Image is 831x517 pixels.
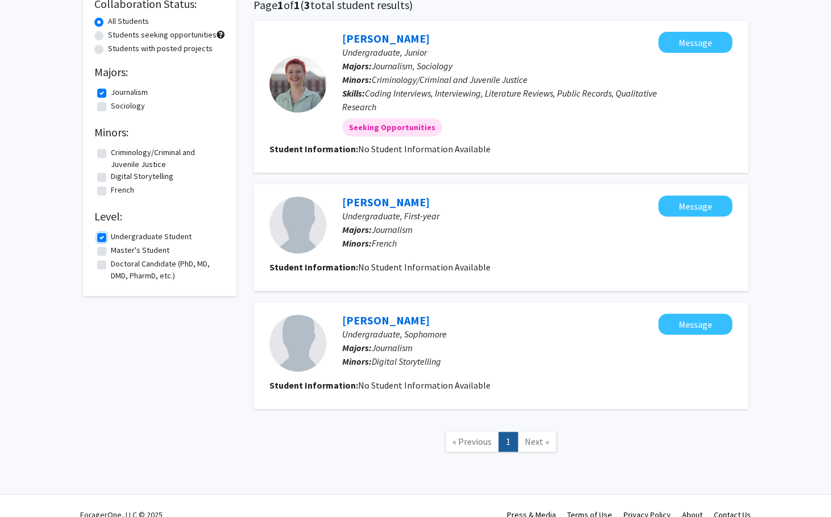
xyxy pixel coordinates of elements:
[111,244,169,256] label: Master's Student
[342,87,365,99] b: Skills:
[445,432,499,452] a: Previous Page
[342,74,372,85] b: Minors:
[342,47,427,58] span: Undergraduate, Junior
[342,210,439,222] span: Undergraduate, First-year
[452,436,492,447] span: « Previous
[372,237,397,249] span: French
[358,380,491,391] span: No Student Information Available
[269,380,358,391] b: Student Information:
[658,195,732,216] button: Message Kate Waller
[372,60,452,72] span: Journalism, Sociology
[372,356,441,367] span: Digital Storytelling
[658,32,732,53] button: Message Sophia Anderson
[108,29,217,41] label: Students seeking opportunities
[517,432,556,452] a: Next Page
[342,60,372,72] b: Majors:
[342,328,447,340] span: Undergraduate, Sophomore
[111,147,222,170] label: Criminology/Criminal and Juvenile Justice
[94,210,225,223] h2: Level:
[498,432,518,452] a: 1
[342,195,430,209] a: [PERSON_NAME]
[108,15,149,27] label: All Students
[254,420,748,466] nav: Page navigation
[94,126,225,139] h2: Minors:
[342,31,430,45] a: [PERSON_NAME]
[269,261,358,273] b: Student Information:
[111,86,148,98] label: Journalism
[111,100,145,112] label: Sociology
[269,143,358,155] b: Student Information:
[358,143,491,155] span: No Student Information Available
[111,258,222,282] label: Doctoral Candidate (PhD, MD, DMD, PharmD, etc.)
[342,118,442,136] mat-chip: Seeking Opportunities
[342,87,657,112] span: Coding Interviews, Interviewing, Literature Reviews, Public Records, Qualitative Research
[372,224,413,235] span: Journalism
[9,466,48,508] iframe: Chat
[372,342,413,353] span: Journalism
[342,342,372,353] b: Majors:
[372,74,527,85] span: Criminology/Criminal and Juvenile Justice
[111,184,134,196] label: French
[94,65,225,79] h2: Majors:
[342,237,372,249] b: Minors:
[342,313,430,327] a: [PERSON_NAME]
[111,231,192,243] label: Undergraduate Student
[525,436,549,447] span: Next »
[108,43,213,55] label: Students with posted projects
[658,314,732,335] button: Message Helton Walker
[342,356,372,367] b: Minors:
[358,261,491,273] span: No Student Information Available
[111,170,173,182] label: Digital Storytelling
[342,224,372,235] b: Majors:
